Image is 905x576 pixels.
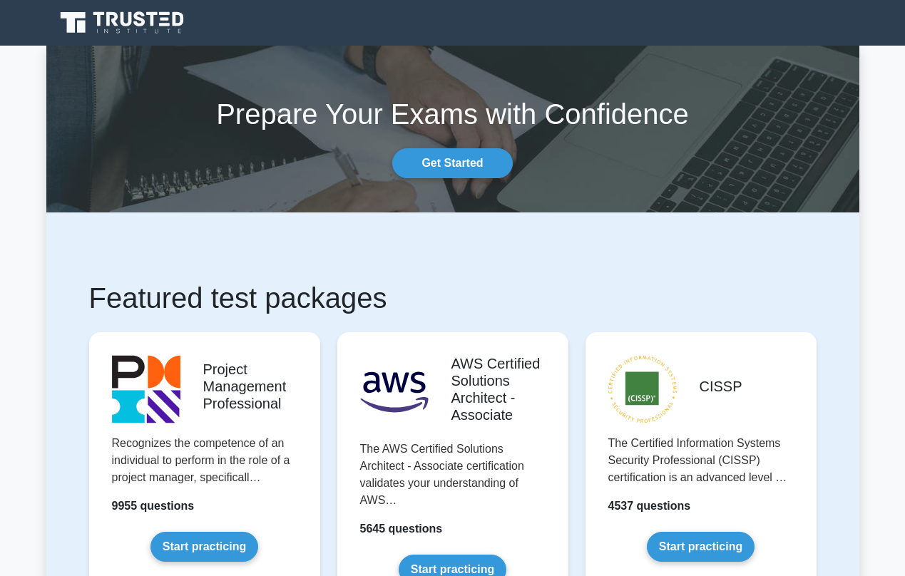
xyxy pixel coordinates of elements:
[392,148,512,178] a: Get Started
[150,532,258,562] a: Start practicing
[647,532,755,562] a: Start practicing
[89,281,817,315] h1: Featured test packages
[46,97,859,131] h1: Prepare Your Exams with Confidence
